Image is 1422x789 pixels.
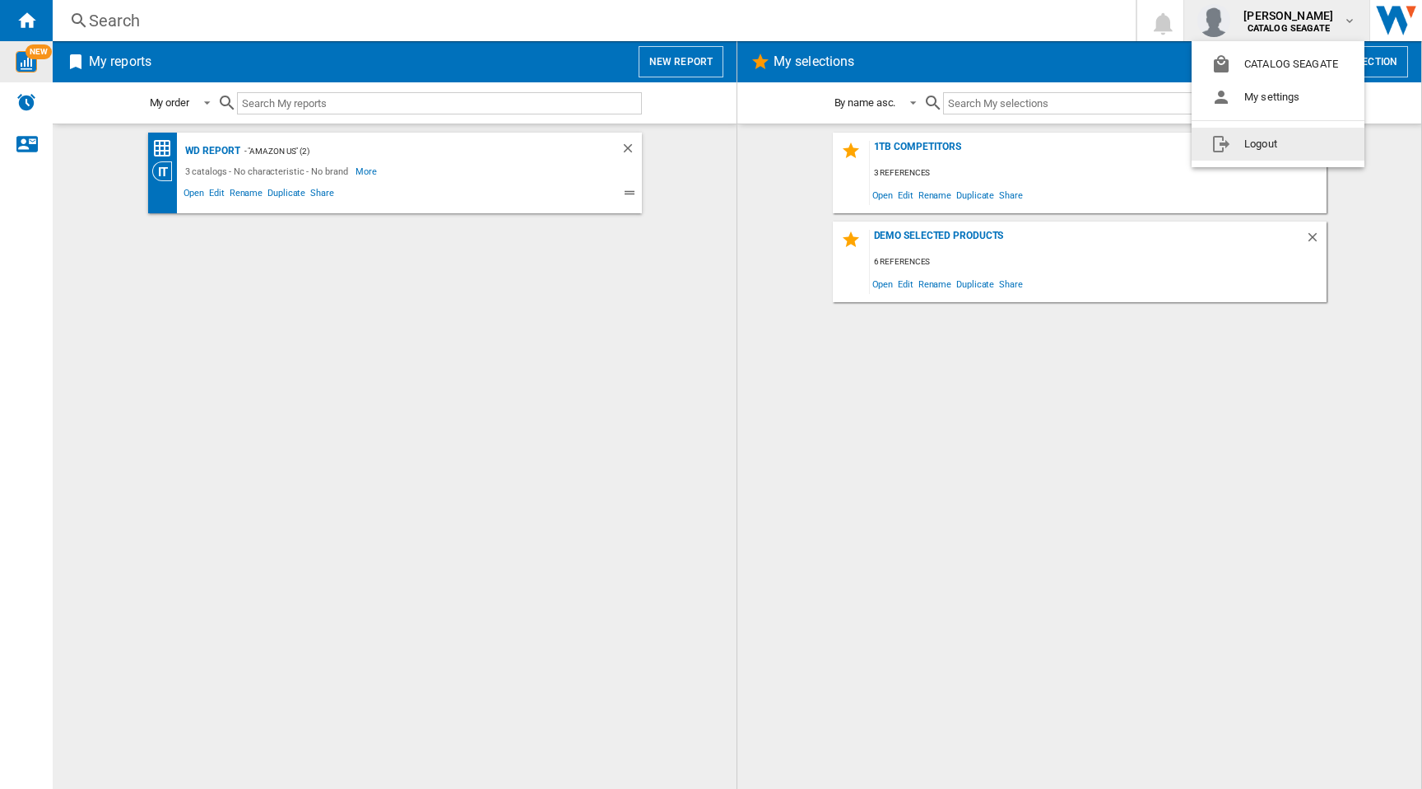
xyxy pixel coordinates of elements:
[1192,81,1364,114] button: My settings
[1192,128,1364,161] button: Logout
[1192,48,1364,81] button: CATALOG SEAGATE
